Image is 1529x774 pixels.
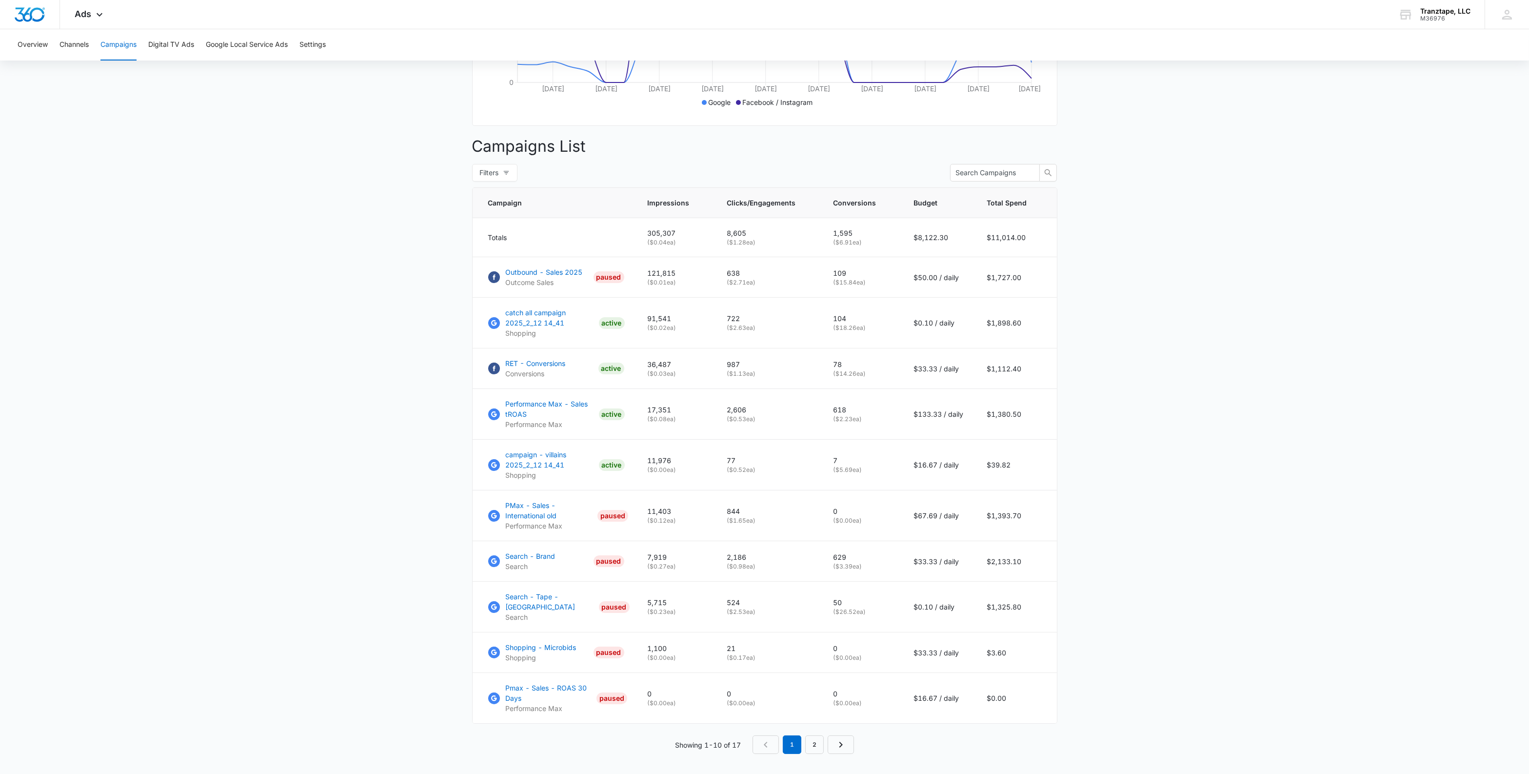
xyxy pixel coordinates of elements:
[727,228,810,238] p: 8,605
[506,551,556,561] p: Search - Brand
[488,510,500,522] img: Google Ads
[480,167,499,178] span: Filters
[1420,7,1470,15] div: account name
[1420,15,1470,22] div: account id
[727,324,810,332] p: ( $2.63 ea)
[834,689,891,699] p: 0
[727,455,810,466] p: 77
[488,363,500,374] img: Facebook
[956,167,1026,178] input: Search Campaigns
[648,699,704,708] p: ( $0.00 ea)
[727,369,810,378] p: ( $1.13 ea)
[648,643,704,653] p: 1,100
[834,653,891,662] p: ( $0.00 ea)
[648,552,704,562] p: 7,919
[648,506,704,516] p: 11,403
[299,29,326,61] button: Settings
[743,97,813,107] p: Facebook / Instagram
[834,455,891,466] p: 7
[75,9,91,19] span: Ads
[488,399,624,429] a: Google AdsPerformance Max - Sales tROASPerformance MaxACTIVE
[701,84,723,93] tspan: [DATE]
[753,735,854,754] nav: Pagination
[648,466,704,474] p: ( $0.00 ea)
[727,516,810,525] p: ( $1.65 ea)
[727,198,796,208] span: Clicks/Engagements
[727,359,810,369] p: 987
[488,555,500,567] img: Google Ads
[648,324,704,332] p: ( $0.02 ea)
[914,272,964,283] p: $50.00 / daily
[599,408,625,420] div: ACTIVE
[834,699,891,708] p: ( $0.00 ea)
[648,653,704,662] p: ( $0.00 ea)
[914,602,964,612] p: $0.10 / daily
[727,278,810,287] p: ( $2.71 ea)
[727,643,810,653] p: 21
[975,348,1057,389] td: $1,112.40
[599,317,625,329] div: ACTIVE
[506,307,595,328] p: catch all campaign 2025_2_12 14_41
[805,735,824,754] a: Page 2
[506,561,556,571] p: Search
[975,673,1057,724] td: $0.00
[834,313,891,324] p: 104
[967,84,989,93] tspan: [DATE]
[488,198,610,208] span: Campaign
[914,409,964,419] p: $133.33 / daily
[148,29,194,61] button: Digital TV Ads
[727,268,810,278] p: 638
[488,459,500,471] img: Google Ads
[727,238,810,247] p: ( $1.28 ea)
[975,490,1057,541] td: $1,393.70
[834,506,891,516] p: 0
[834,415,891,424] p: ( $2.23 ea)
[834,238,891,247] p: ( $6.91 ea)
[506,267,583,277] p: Outbound - Sales 2025
[488,358,624,379] a: FacebookRET - ConversionsConversionsACTIVE
[727,608,810,616] p: ( $2.53 ea)
[648,84,670,93] tspan: [DATE]
[648,562,704,571] p: ( $0.27 ea)
[648,597,704,608] p: 5,715
[675,740,741,750] p: Showing 1-10 of 17
[914,232,964,243] p: $8,122.30
[488,647,500,658] img: Google Ads
[60,29,89,61] button: Channels
[727,415,810,424] p: ( $0.53 ea)
[506,368,566,379] p: Conversions
[648,313,704,324] p: 91,541
[860,84,883,93] tspan: [DATE]
[807,84,830,93] tspan: [DATE]
[648,238,704,247] p: ( $0.04 ea)
[648,516,704,525] p: ( $0.12 ea)
[834,643,891,653] p: 0
[488,500,624,531] a: Google AdsPMax - Sales - International oldPerformance MaxPAUSED
[727,313,810,324] p: 722
[594,647,624,658] div: PAUSED
[506,328,595,338] p: Shopping
[648,268,704,278] p: 121,815
[834,608,891,616] p: ( $26.52 ea)
[648,278,704,287] p: ( $0.01 ea)
[975,257,1057,298] td: $1,727.00
[594,271,624,283] div: PAUSED
[834,268,891,278] p: 109
[488,317,500,329] img: Google Ads
[828,735,854,754] a: Next Page
[506,358,566,368] p: RET - Conversions
[541,84,564,93] tspan: [DATE]
[727,506,810,516] p: 844
[488,232,624,243] div: Totals
[914,460,964,470] p: $16.67 / daily
[975,389,1057,440] td: $1,380.50
[648,198,690,208] span: Impressions
[914,198,950,208] span: Budget
[598,363,624,374] div: ACTIVE
[914,318,964,328] p: $0.10 / daily
[506,419,595,429] p: Performance Max
[599,459,625,471] div: ACTIVE
[506,277,583,287] p: Outcome Sales
[506,652,576,663] p: Shopping
[488,271,500,283] img: Facebook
